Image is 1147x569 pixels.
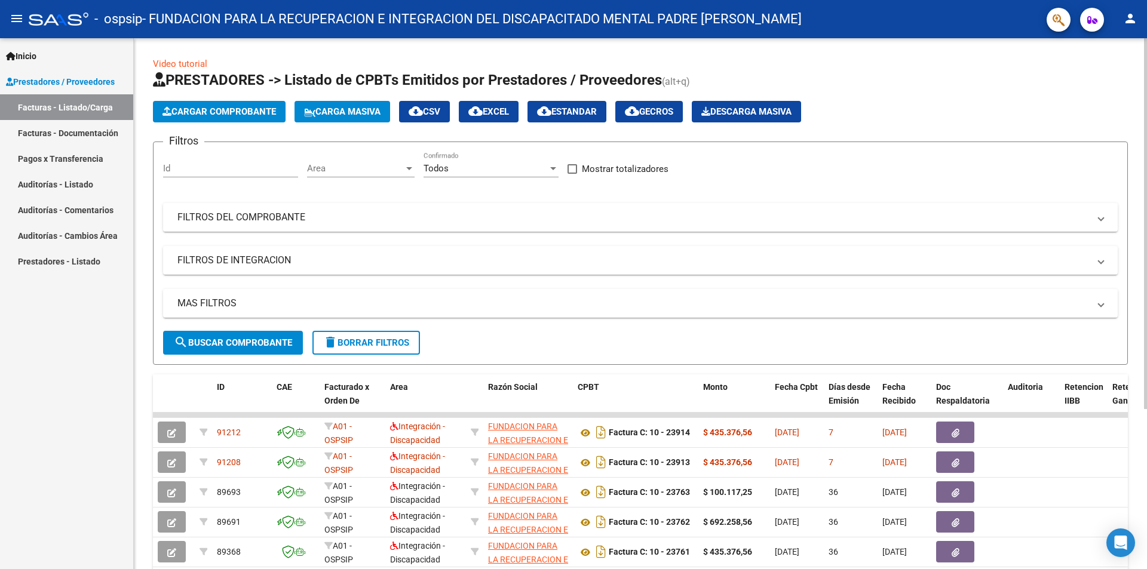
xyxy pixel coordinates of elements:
datatable-header-cell: CPBT [573,374,698,427]
span: EXCEL [468,106,509,117]
button: Gecros [615,101,683,122]
span: Carga Masiva [304,106,381,117]
span: Area [307,163,404,174]
span: [DATE] [775,487,799,497]
span: Integración - Discapacidad [390,511,445,534]
span: Auditoria [1008,382,1043,392]
i: Descargar documento [593,482,609,502]
mat-icon: cloud_download [468,104,483,118]
span: Estandar [537,106,597,117]
span: Descarga Masiva [701,106,792,117]
i: Descargar documento [593,453,609,472]
strong: $ 435.376,56 [703,427,752,437]
span: Fecha Cpbt [775,382,818,392]
mat-icon: person [1123,11,1137,26]
span: Mostrar totalizadores [582,162,668,176]
button: EXCEL [459,101,519,122]
i: Descargar documento [593,512,609,531]
span: 36 [829,487,838,497]
span: [DATE] [882,457,907,467]
span: CSV [409,106,440,117]
strong: $ 100.117,25 [703,487,752,497]
datatable-header-cell: Fecha Cpbt [770,374,824,427]
mat-expansion-panel-header: MAS FILTROS [163,289,1118,318]
strong: Factura C: 10 - 23913 [609,458,690,467]
span: Integración - Discapacidad [390,451,445,475]
span: A01 - OSPSIP [324,422,353,445]
mat-icon: cloud_download [409,104,423,118]
span: ID [217,382,225,392]
strong: $ 435.376,56 [703,457,752,467]
span: Fecha Recibido [882,382,916,405]
span: Integración - Discapacidad [390,541,445,564]
button: Borrar Filtros [312,331,420,355]
span: [DATE] [775,457,799,467]
span: - ospsip [94,6,142,32]
span: CAE [277,382,292,392]
strong: $ 435.376,56 [703,547,752,556]
div: Open Intercom Messenger [1106,528,1135,557]
span: (alt+q) [662,76,690,87]
span: Buscar Comprobante [174,337,292,348]
datatable-header-cell: Fecha Recibido [878,374,931,427]
mat-expansion-panel-header: FILTROS DEL COMPROBANTE [163,203,1118,232]
datatable-header-cell: Monto [698,374,770,427]
span: 36 [829,547,838,556]
datatable-header-cell: ID [212,374,272,427]
span: [DATE] [775,547,799,556]
strong: $ 692.258,56 [703,517,752,527]
span: 89368 [217,547,241,556]
span: Gecros [625,106,673,117]
span: A01 - OSPSIP [324,541,353,564]
span: 91208 [217,457,241,467]
button: Cargar Comprobante [153,101,286,122]
strong: Factura C: 10 - 23762 [609,518,690,527]
datatable-header-cell: Area [385,374,466,427]
span: Prestadores / Proveedores [6,75,115,88]
datatable-header-cell: CAE [272,374,320,427]
button: Descarga Masiva [692,101,801,122]
mat-icon: search [174,335,188,349]
mat-icon: cloud_download [625,104,639,118]
div: 30647034159 [488,539,568,564]
span: [DATE] [775,517,799,527]
span: - FUNDACION PARA LA RECUPERACION E INTEGRACION DEL DISCAPACITADO MENTAL PADRE [PERSON_NAME] [142,6,802,32]
span: Inicio [6,50,36,63]
button: Estandar [528,101,606,122]
mat-expansion-panel-header: FILTROS DE INTEGRACION [163,246,1118,275]
span: [DATE] [882,547,907,556]
span: Doc Respaldatoria [936,382,990,405]
span: Borrar Filtros [323,337,409,348]
a: Video tutorial [153,59,207,69]
span: Todos [424,163,449,174]
strong: Factura C: 10 - 23763 [609,488,690,497]
span: 91212 [217,427,241,437]
span: PRESTADORES -> Listado de CPBTs Emitidos por Prestadores / Proveedores [153,72,662,88]
span: [DATE] [882,487,907,497]
span: FUNDACION PARA LA RECUPERACION E INTEGRACION DEL DISCAPACITADO MENTAL PADRE [PERSON_NAME] [488,451,568,529]
span: A01 - OSPSIP [324,481,353,505]
datatable-header-cell: Auditoria [1003,374,1060,427]
span: A01 - OSPSIP [324,511,353,534]
span: Monto [703,382,728,392]
span: Cargar Comprobante [162,106,276,117]
strong: Factura C: 10 - 23914 [609,428,690,438]
app-download-masive: Descarga masiva de comprobantes (adjuntos) [692,101,801,122]
i: Descargar documento [593,542,609,561]
i: Descargar documento [593,423,609,442]
span: [DATE] [882,517,907,527]
span: 89691 [217,517,241,527]
mat-icon: delete [323,335,338,349]
span: Razón Social [488,382,538,392]
span: Integración - Discapacidad [390,422,445,445]
span: 36 [829,517,838,527]
div: 30647034159 [488,479,568,505]
span: Días desde Emisión [829,382,870,405]
mat-panel-title: FILTROS DE INTEGRACION [177,254,1089,267]
span: A01 - OSPSIP [324,451,353,475]
span: 7 [829,457,833,467]
span: [DATE] [775,427,799,437]
mat-panel-title: MAS FILTROS [177,297,1089,310]
span: Retencion IIBB [1065,382,1103,405]
strong: Factura C: 10 - 23761 [609,548,690,557]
